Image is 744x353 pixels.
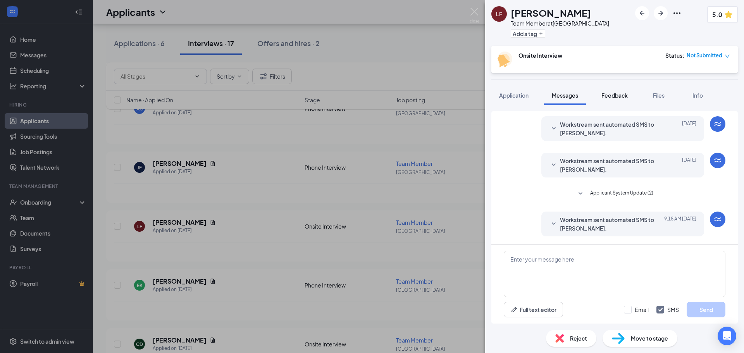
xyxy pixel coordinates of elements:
[511,6,591,19] h1: [PERSON_NAME]
[570,334,587,343] span: Reject
[590,189,653,198] span: Applicant System Update (2)
[712,10,722,19] span: 5.0
[576,189,585,198] svg: SmallChevronDown
[682,120,696,137] span: [DATE]
[635,6,649,20] button: ArrowLeftNew
[687,52,722,59] span: Not Submitted
[713,156,722,165] svg: WorkstreamLogo
[601,92,628,99] span: Feedback
[552,92,578,99] span: Messages
[713,119,722,129] svg: WorkstreamLogo
[510,306,518,313] svg: Pen
[656,9,665,18] svg: ArrowRight
[539,31,543,36] svg: Plus
[560,120,661,137] span: Workstream sent automated SMS to [PERSON_NAME].
[576,189,653,198] button: SmallChevronDownApplicant System Update (2)
[549,160,558,170] svg: SmallChevronDown
[725,53,730,59] span: down
[504,302,563,317] button: Full text editorPen
[496,10,502,18] div: LF
[511,29,545,38] button: PlusAdd a tag
[549,124,558,133] svg: SmallChevronDown
[665,52,684,59] div: Status :
[692,92,703,99] span: Info
[631,334,668,343] span: Move to stage
[654,6,668,20] button: ArrowRight
[687,302,725,317] button: Send
[560,215,661,232] span: Workstream sent automated SMS to [PERSON_NAME].
[518,52,562,59] b: Onsite Interview
[718,327,736,345] div: Open Intercom Messenger
[713,215,722,224] svg: WorkstreamLogo
[664,215,696,232] span: [DATE] 9:18 AM
[682,157,696,174] span: [DATE]
[549,219,558,229] svg: SmallChevronDown
[499,92,529,99] span: Application
[511,19,609,27] div: Team Member at [GEOGRAPHIC_DATA]
[560,157,661,174] span: Workstream sent automated SMS to [PERSON_NAME].
[653,92,665,99] span: Files
[637,9,647,18] svg: ArrowLeftNew
[672,9,682,18] svg: Ellipses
